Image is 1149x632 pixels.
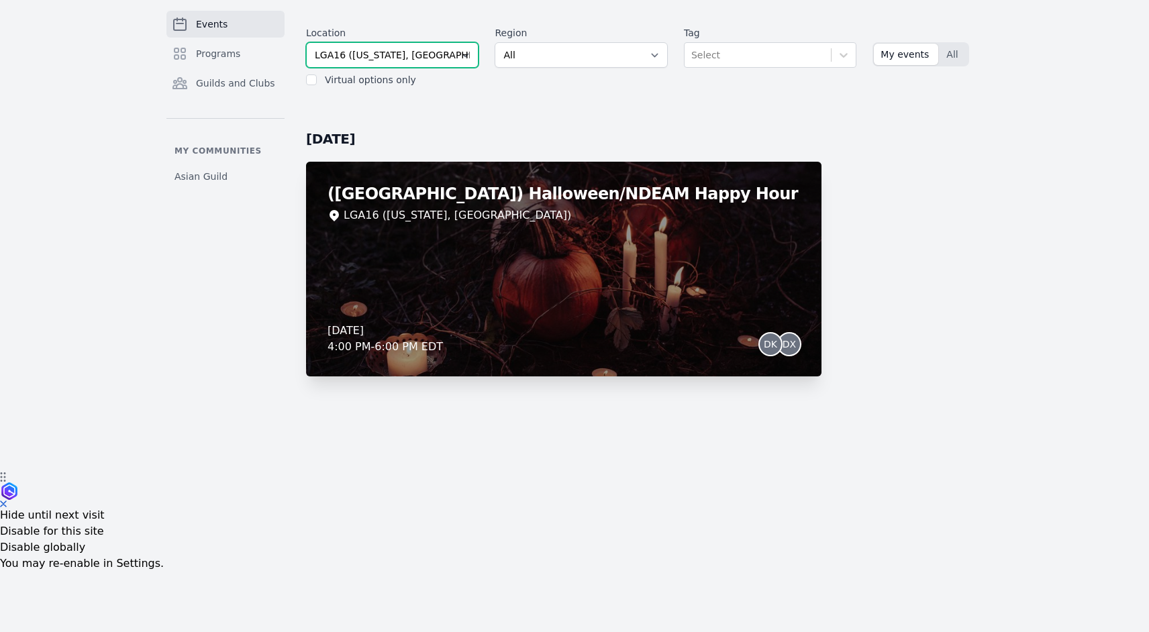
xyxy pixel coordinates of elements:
[940,44,967,65] button: All
[306,26,479,40] label: Location
[306,129,821,148] h2: [DATE]
[166,164,285,189] a: Asian Guild
[196,47,240,60] span: Programs
[166,11,285,38] a: Events
[881,48,929,61] span: My events
[495,26,667,40] label: Region
[166,70,285,97] a: Guilds and Clubs
[325,74,416,85] label: Virtual options only
[344,207,571,223] div: LGA16 ([US_STATE], [GEOGRAPHIC_DATA])
[166,146,285,156] p: My communities
[328,183,800,205] h2: ([GEOGRAPHIC_DATA]) Halloween/NDEAM Happy Hour
[874,44,938,65] button: My events
[764,339,777,349] span: DK
[328,323,443,355] div: [DATE] 4:00 PM - 6:00 PM EDT
[306,162,821,376] a: ([GEOGRAPHIC_DATA]) Halloween/NDEAM Happy HourLGA16 ([US_STATE], [GEOGRAPHIC_DATA])[DATE]4:00 PM-...
[174,170,228,183] span: Asian Guild
[783,339,796,349] span: DX
[166,40,285,67] a: Programs
[946,48,958,61] span: All
[684,26,856,40] label: Tag
[196,17,228,31] span: Events
[166,11,285,189] nav: Sidebar
[691,48,720,62] div: Select
[196,76,275,90] span: Guilds and Clubs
